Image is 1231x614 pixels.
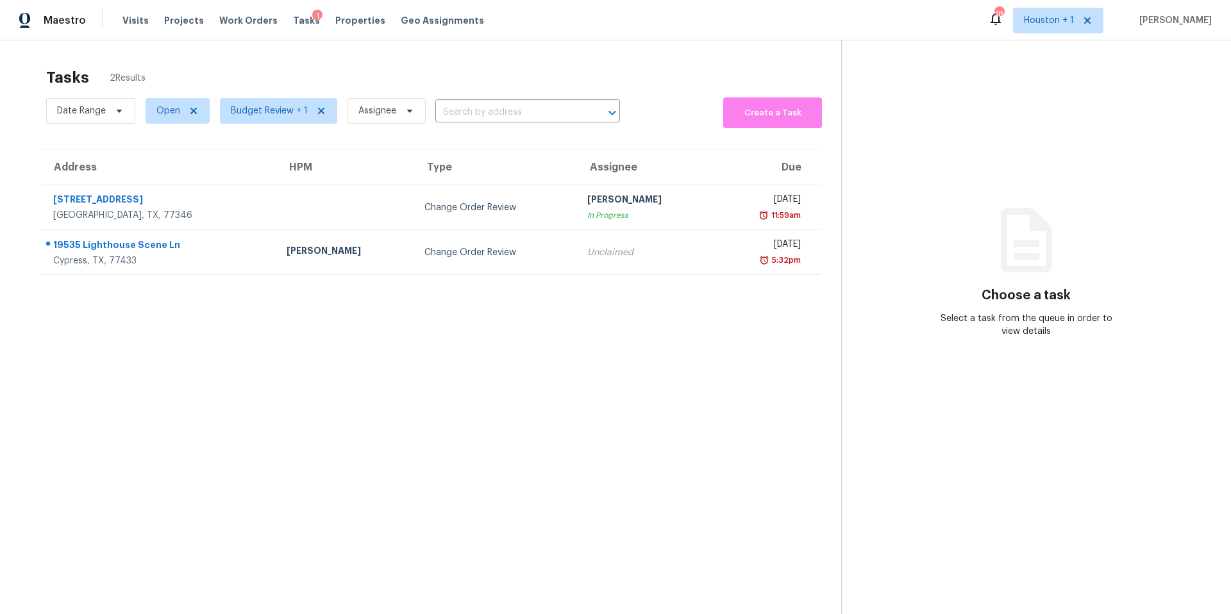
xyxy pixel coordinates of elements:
[41,149,276,185] th: Address
[424,246,567,259] div: Change Order Review
[53,254,266,267] div: Cypress, TX, 77433
[1024,14,1074,27] span: Houston + 1
[293,16,320,25] span: Tasks
[603,104,621,122] button: Open
[587,209,705,222] div: In Progress
[401,14,484,27] span: Geo Assignments
[53,193,266,209] div: [STREET_ADDRESS]
[769,209,801,222] div: 11:59am
[53,238,266,254] div: 19535 Lighthouse Scene Ln
[726,193,801,209] div: [DATE]
[219,14,278,27] span: Work Orders
[982,289,1071,302] h3: Choose a task
[1134,14,1212,27] span: [PERSON_NAME]
[312,10,322,22] div: 1
[44,14,86,27] span: Maestro
[994,8,1003,21] div: 18
[769,254,801,267] div: 5:32pm
[335,14,385,27] span: Properties
[414,149,578,185] th: Type
[577,149,715,185] th: Assignee
[435,103,584,122] input: Search by address
[587,246,705,259] div: Unclaimed
[164,14,204,27] span: Projects
[758,209,769,222] img: Overdue Alarm Icon
[46,71,89,84] h2: Tasks
[716,149,821,185] th: Due
[587,193,705,209] div: [PERSON_NAME]
[424,201,567,214] div: Change Order Review
[276,149,414,185] th: HPM
[110,72,146,85] span: 2 Results
[358,104,396,117] span: Assignee
[156,104,180,117] span: Open
[759,254,769,267] img: Overdue Alarm Icon
[287,244,404,260] div: [PERSON_NAME]
[57,104,106,117] span: Date Range
[726,238,801,254] div: [DATE]
[934,312,1119,338] div: Select a task from the queue in order to view details
[730,106,816,120] span: Create a Task
[53,209,266,222] div: [GEOGRAPHIC_DATA], TX, 77346
[231,104,308,117] span: Budget Review + 1
[723,97,822,128] button: Create a Task
[122,14,149,27] span: Visits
